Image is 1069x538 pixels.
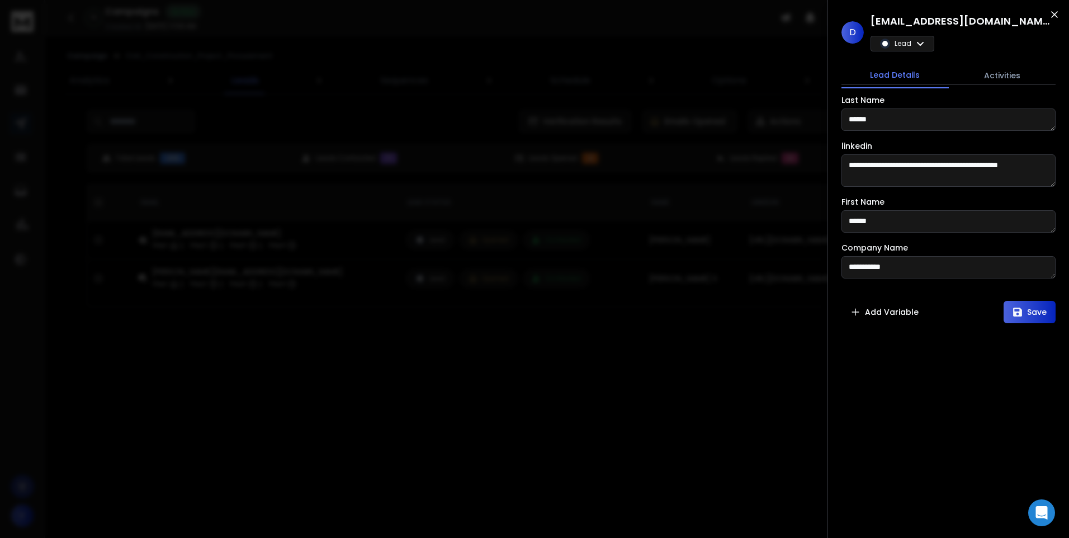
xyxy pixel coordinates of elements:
p: Lead [895,39,911,48]
div: Open Intercom Messenger [1028,499,1055,526]
label: Last Name [841,96,884,104]
button: Add Variable [841,301,928,323]
button: Activities [949,63,1056,88]
button: Save [1004,301,1056,323]
button: Lead Details [841,63,949,88]
label: Company Name [841,244,908,252]
h1: [EMAIL_ADDRESS][DOMAIN_NAME] [871,13,1049,29]
span: D [841,21,864,44]
label: First Name [841,198,884,206]
label: linkedin [841,142,872,150]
